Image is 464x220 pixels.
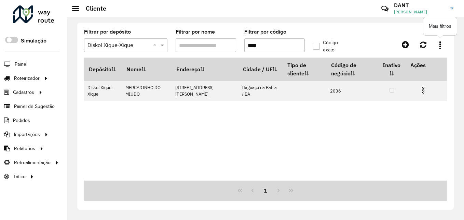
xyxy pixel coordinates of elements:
[244,28,286,36] label: Filtrar por código
[394,2,445,9] h3: DANT
[84,58,122,81] th: Depósito
[259,184,272,197] button: 1
[122,58,172,81] th: Nome
[423,17,457,35] div: Mais filtros
[326,81,378,101] td: 2036
[21,37,46,45] label: Simulação
[172,81,238,101] td: [STREET_ADDRESS][PERSON_NAME]
[122,81,172,101] td: MERCADINHO DO MIUDO
[14,131,40,138] span: Importações
[153,41,159,49] span: Clear all
[378,1,392,16] a: Contato Rápido
[172,58,238,81] th: Endereço
[14,103,55,110] span: Painel de Sugestão
[79,5,106,12] h2: Cliente
[238,58,283,81] th: Cidade / UF
[14,145,35,152] span: Relatórios
[13,117,30,124] span: Pedidos
[326,58,378,81] th: Código de negócio
[283,58,326,81] th: Tipo de cliente
[378,58,406,81] th: Inativo
[13,173,26,180] span: Tático
[313,39,351,53] label: Código exato
[406,58,447,72] th: Ações
[176,28,215,36] label: Filtrar por nome
[84,28,131,36] label: Filtrar por depósito
[14,159,51,166] span: Retroalimentação
[238,81,283,101] td: Itaguaçu da Bahia / BA
[13,89,34,96] span: Cadastros
[15,61,27,68] span: Painel
[84,81,122,101] td: Diskol Xique-Xique
[14,75,40,82] span: Roteirizador
[394,9,445,15] span: [PERSON_NAME]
